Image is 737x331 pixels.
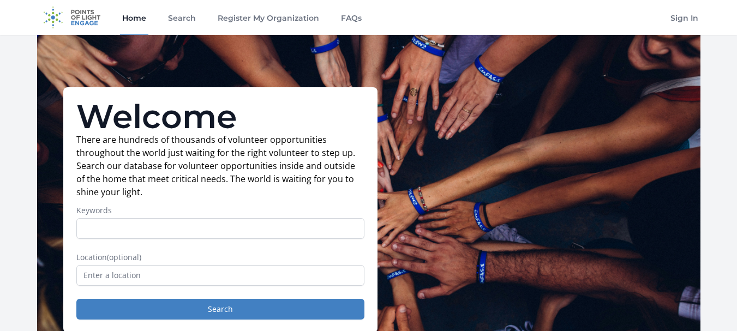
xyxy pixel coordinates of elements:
[76,299,364,320] button: Search
[76,265,364,286] input: Enter a location
[76,205,364,216] label: Keywords
[107,252,141,262] span: (optional)
[76,100,364,133] h1: Welcome
[76,252,364,263] label: Location
[76,133,364,198] p: There are hundreds of thousands of volunteer opportunities throughout the world just waiting for ...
